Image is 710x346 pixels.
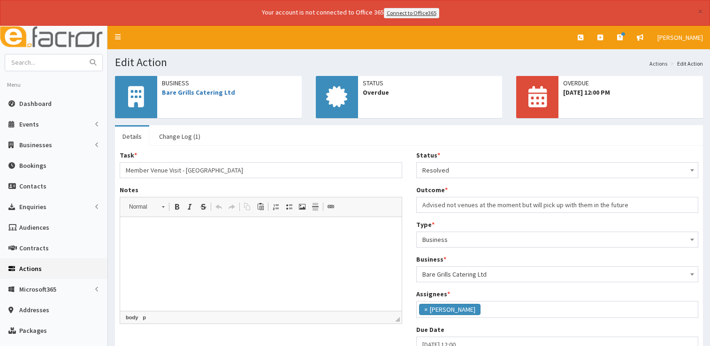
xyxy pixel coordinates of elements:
div: Your account is not connected to Office 365 [76,8,625,18]
label: Due Date [416,325,444,334]
span: Events [19,120,39,128]
span: Business [416,232,699,248]
span: [DATE] 12:00 PM [563,88,698,97]
span: Business [422,233,693,246]
span: Bare Grills Catering Ltd [422,268,693,281]
a: Image [296,201,309,213]
a: [PERSON_NAME] [650,26,710,49]
span: Resolved [416,162,699,178]
label: Status [416,150,440,160]
span: Contracts [19,244,49,252]
span: Actions [19,264,42,273]
span: Contacts [19,182,46,190]
a: Change Log (1) [152,127,208,146]
a: p element [141,313,148,322]
span: Resolved [422,164,693,177]
a: Actions [649,60,667,68]
label: Task [120,150,137,160]
a: Bold (Ctrl+B) [170,201,183,213]
label: Outcome [416,185,448,195]
span: Drag to resize [395,317,400,322]
span: Businesses [19,141,52,149]
a: Connect to Office365 [384,8,439,18]
span: [PERSON_NAME] [657,33,703,42]
label: Business [416,255,446,264]
span: Business [162,78,297,88]
a: Details [115,127,149,146]
button: × [698,7,703,16]
a: Redo (Ctrl+Y) [225,201,238,213]
a: Strike Through [197,201,210,213]
a: Insert Horizontal Line [309,201,322,213]
span: Enquiries [19,203,46,211]
span: × [424,305,428,314]
span: Microsoft365 [19,285,56,293]
span: Addresses [19,306,49,314]
a: Italic (Ctrl+I) [183,201,197,213]
a: Undo (Ctrl+Z) [212,201,225,213]
label: Notes [120,185,138,195]
span: Audiences [19,223,49,232]
span: Status [363,78,498,88]
li: Edit Action [668,60,703,68]
a: Copy (Ctrl+C) [241,201,254,213]
span: Normal [124,201,157,213]
a: body element [124,313,140,322]
h1: Edit Action [115,56,703,68]
input: Search... [5,54,84,71]
label: Type [416,220,435,229]
a: Insert/Remove Bulleted List [282,201,296,213]
span: Overdue [363,88,498,97]
iframe: Rich Text Editor, notes [120,217,402,311]
span: Packages [19,326,47,335]
li: Laura Bradshaw [419,304,481,315]
span: Dashboard [19,99,52,108]
a: Link (Ctrl+L) [324,201,337,213]
span: Bookings [19,161,46,170]
span: OVERDUE [563,78,698,88]
a: Normal [124,200,169,213]
a: Bare Grills Catering Ltd [162,88,235,97]
span: Bare Grills Catering Ltd [416,266,699,282]
a: Paste (Ctrl+V) [254,201,267,213]
a: Insert/Remove Numbered List [269,201,282,213]
label: Assignees [416,289,450,299]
